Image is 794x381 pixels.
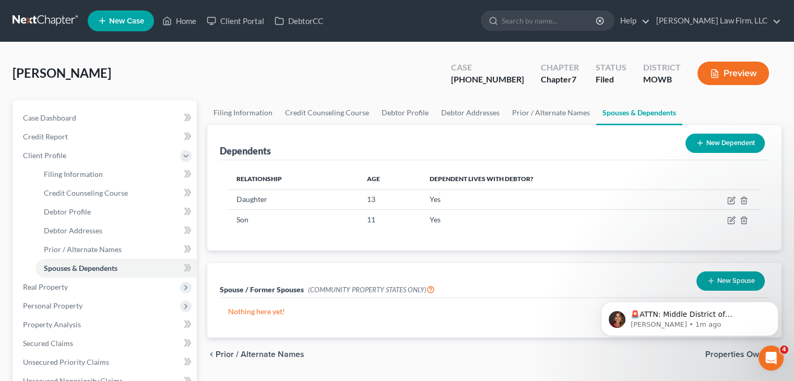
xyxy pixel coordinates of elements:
span: Prior / Alternate Names [44,245,122,254]
td: 11 [359,210,421,230]
th: Dependent lives with debtor? [421,169,673,189]
a: Help [615,11,650,30]
a: Case Dashboard [15,109,197,127]
a: Filing Information [35,165,197,184]
button: New Dependent [685,134,765,153]
i: chevron_left [207,350,216,359]
span: Secured Claims [23,339,73,348]
a: Home [157,11,202,30]
button: chevron_left Prior / Alternate Names [207,350,304,359]
a: Filing Information [207,100,279,125]
span: Debtor Addresses [44,226,102,235]
a: Client Portal [202,11,269,30]
span: Prior / Alternate Names [216,350,304,359]
a: Debtor Addresses [435,100,506,125]
div: Filed [596,74,626,86]
div: [PHONE_NUMBER] [451,74,524,86]
a: Unsecured Priority Claims [15,353,197,372]
span: [PERSON_NAME] [13,65,111,80]
button: New Spouse [696,271,765,291]
span: Case Dashboard [23,113,76,122]
span: Spouses & Dependents [44,264,117,272]
a: Spouses & Dependents [35,259,197,278]
th: Relationship [228,169,359,189]
a: Debtor Profile [35,203,197,221]
span: Unsecured Priority Claims [23,358,109,366]
td: 13 [359,189,421,209]
span: Real Property [23,282,68,291]
button: Preview [697,62,769,85]
iframe: Intercom live chat [759,346,784,371]
a: Secured Claims [15,334,197,353]
a: Prior / Alternate Names [506,100,596,125]
span: New Case [109,17,144,25]
a: Credit Counseling Course [35,184,197,203]
a: Property Analysis [15,315,197,334]
a: Debtor Profile [375,100,435,125]
div: MOWB [643,74,681,86]
span: (COMMUNITY PROPERTY STATES ONLY) [308,285,435,294]
span: Property Analysis [23,320,81,329]
div: Dependents [220,145,271,157]
span: Credit Report [23,132,68,141]
div: District [643,62,681,74]
span: Personal Property [23,301,82,310]
span: Filing Information [44,170,103,178]
div: Case [451,62,524,74]
span: Credit Counseling Course [44,188,128,197]
span: Spouse / Former Spouses [220,285,304,294]
div: Chapter [541,62,579,74]
a: Spouses & Dependents [596,100,682,125]
input: Search by name... [502,11,597,30]
button: Properties Owned chevron_right [705,350,781,359]
td: Son [228,210,359,230]
p: Nothing here yet! [228,306,761,317]
span: Client Profile [23,151,66,160]
a: DebtorCC [269,11,328,30]
a: Credit Report [15,127,197,146]
span: 7 [572,74,576,84]
span: 4 [780,346,788,354]
td: Yes [421,210,673,230]
a: Credit Counseling Course [279,100,375,125]
a: Debtor Addresses [35,221,197,240]
td: Yes [421,189,673,209]
div: Chapter [541,74,579,86]
td: Daughter [228,189,359,209]
div: Status [596,62,626,74]
iframe: Intercom notifications message [585,280,794,353]
a: Prior / Alternate Names [35,240,197,259]
th: Age [359,169,421,189]
span: Properties Owned [705,350,773,359]
a: [PERSON_NAME] Law Firm, LLC [651,11,781,30]
span: Debtor Profile [44,207,91,216]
